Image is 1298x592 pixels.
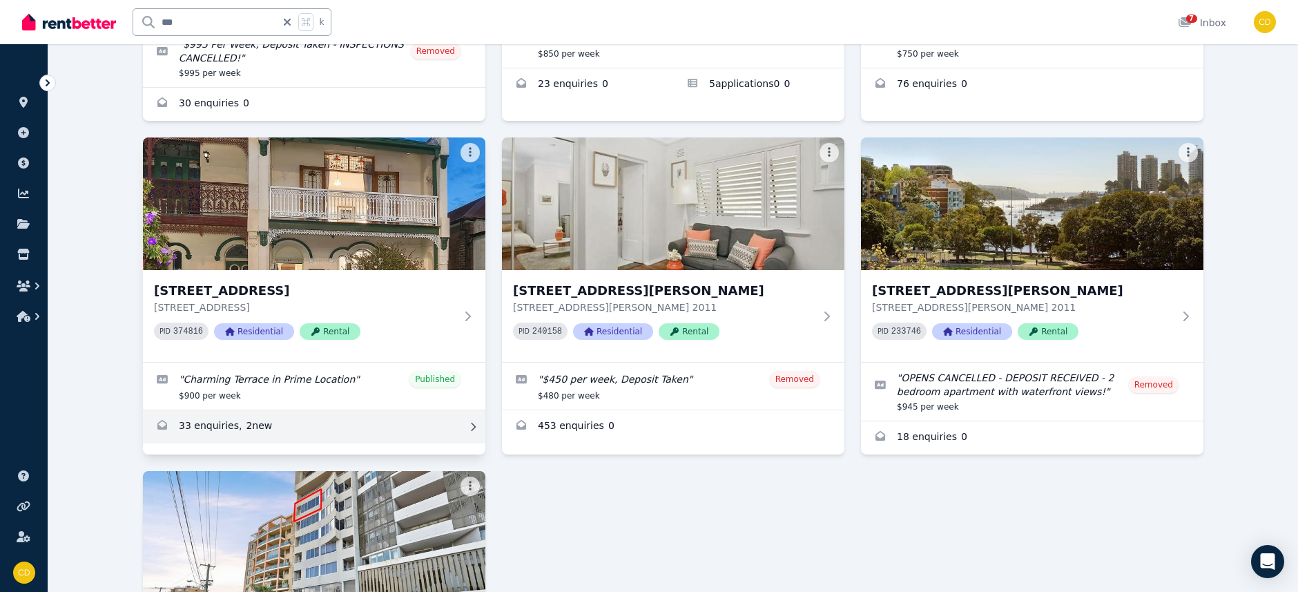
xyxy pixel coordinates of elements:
[861,137,1203,362] a: 508/1 Clement Place, Rushcutters Bay[STREET_ADDRESS][PERSON_NAME][STREET_ADDRESS][PERSON_NAME] 20...
[861,68,1203,102] a: Enquiries for 9/42 Bayswater Road, Potts Point
[11,76,55,86] span: ORGANISE
[502,410,844,443] a: Enquiries for 307/117 Macleay Street, Elizabeth Bay
[319,17,324,28] span: k
[932,323,1012,340] span: Residential
[1254,11,1276,33] img: Chris Dimitropoulos
[513,300,814,314] p: [STREET_ADDRESS][PERSON_NAME] 2011
[143,410,485,443] a: Enquiries for 83 Bay St, Rockdale
[461,143,480,162] button: More options
[820,143,839,162] button: More options
[519,327,530,335] small: PID
[861,421,1203,455] a: Enquiries for 508/1 Clement Place, Rushcutters Bay
[143,363,485,410] a: Edit listing: Charming Terrace in Prime Location
[502,137,844,362] a: 307/117 Macleay Street, Elizabeth Bay[STREET_ADDRESS][PERSON_NAME][STREET_ADDRESS][PERSON_NAME] 2...
[573,323,653,340] span: Residential
[673,68,844,102] a: Applications for 6/11 Onslow Pl, Rose Bay
[143,137,485,270] img: 83 Bay St, Rockdale
[22,12,116,32] img: RentBetter
[872,300,1173,314] p: [STREET_ADDRESS][PERSON_NAME] 2011
[154,300,455,314] p: [STREET_ADDRESS]
[300,323,360,340] span: Rental
[872,281,1173,300] h3: [STREET_ADDRESS][PERSON_NAME]
[1018,323,1078,340] span: Rental
[878,327,889,335] small: PID
[659,323,719,340] span: Rental
[214,323,294,340] span: Residential
[1179,143,1198,162] button: More options
[461,477,480,496] button: More options
[502,137,844,270] img: 307/117 Macleay Street, Elizabeth Bay
[173,327,203,336] code: 374816
[861,363,1203,421] a: Edit listing: OPENS CANCELLED - DEPOSIT RECEIVED - 2 bedroom apartment with waterfront views!
[513,281,814,300] h3: [STREET_ADDRESS][PERSON_NAME]
[532,327,562,336] code: 240158
[143,137,485,362] a: 83 Bay St, Rockdale[STREET_ADDRESS][STREET_ADDRESS]PID 374816ResidentialRental
[13,562,35,584] img: Chris Dimitropoulos
[143,88,485,121] a: Enquiries for 3/58 Chaleyer St, Rose Bay
[159,327,171,335] small: PID
[861,137,1203,270] img: 508/1 Clement Place, Rushcutters Bay
[1186,15,1197,23] span: 7
[502,363,844,410] a: Edit listing: $450 per week, Deposit Taken
[1178,16,1226,30] div: Inbox
[1251,545,1284,578] div: Open Intercom Messenger
[502,68,673,102] a: Enquiries for 6/11 Onslow Pl, Rose Bay
[891,327,921,336] code: 233746
[154,281,455,300] h3: [STREET_ADDRESS]
[143,29,485,87] a: Edit listing: $995 Per Week, Deposit Taken - INSPECTIONS CANCELLED!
